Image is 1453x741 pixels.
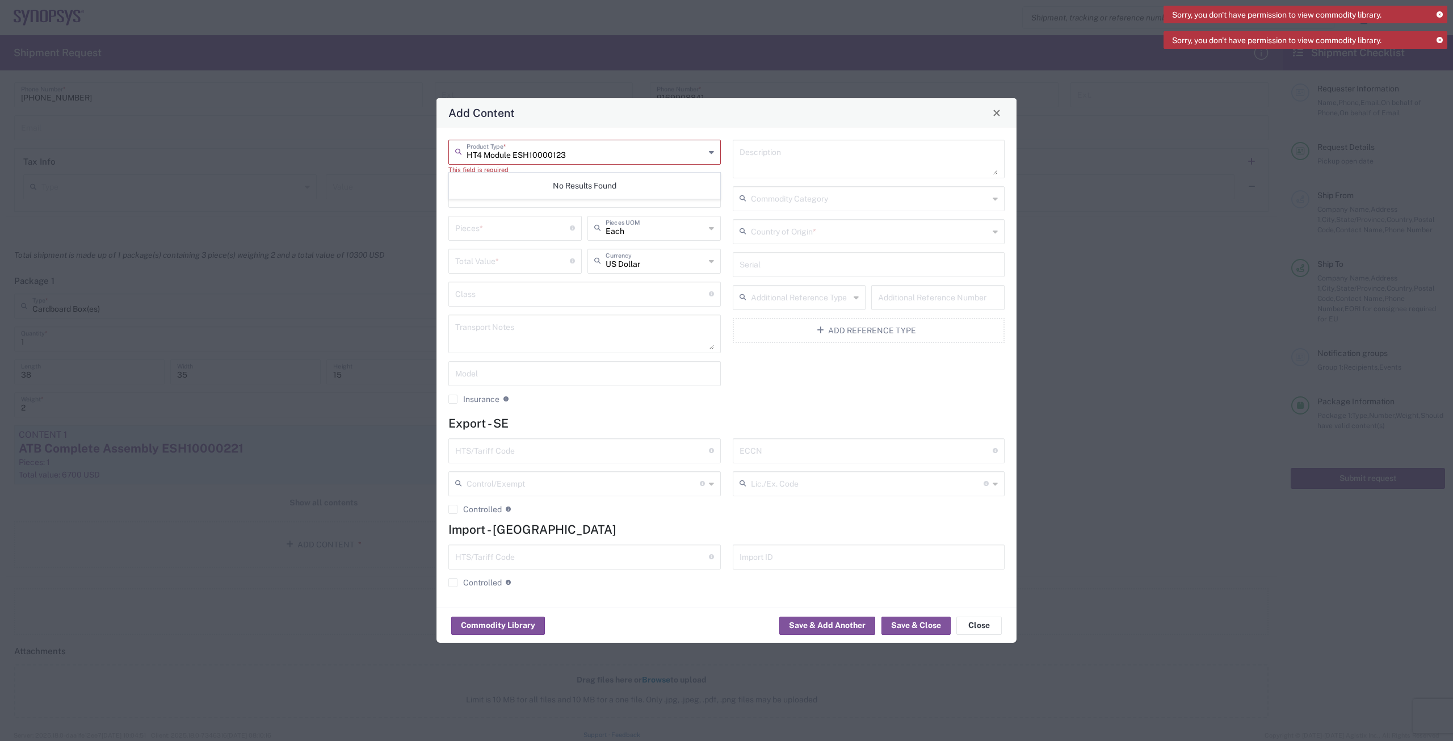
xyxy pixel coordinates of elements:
[448,505,502,514] label: Controlled
[448,522,1005,537] h4: Import - [GEOGRAPHIC_DATA]
[448,416,1005,430] h4: Export - SE
[733,318,1005,343] button: Add Reference Type
[448,578,502,587] label: Controlled
[1172,35,1381,45] span: Sorry, you don't have permission to view commodity library.
[956,617,1002,635] button: Close
[449,173,720,199] div: No Results Found
[989,105,1005,121] button: Close
[1172,10,1381,20] span: Sorry, you don't have permission to view commodity library.
[448,395,499,404] label: Insurance
[451,617,545,635] button: Commodity Library
[448,165,721,175] div: This field is required
[779,617,875,635] button: Save & Add Another
[881,617,951,635] button: Save & Close
[448,104,515,121] h4: Add Content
